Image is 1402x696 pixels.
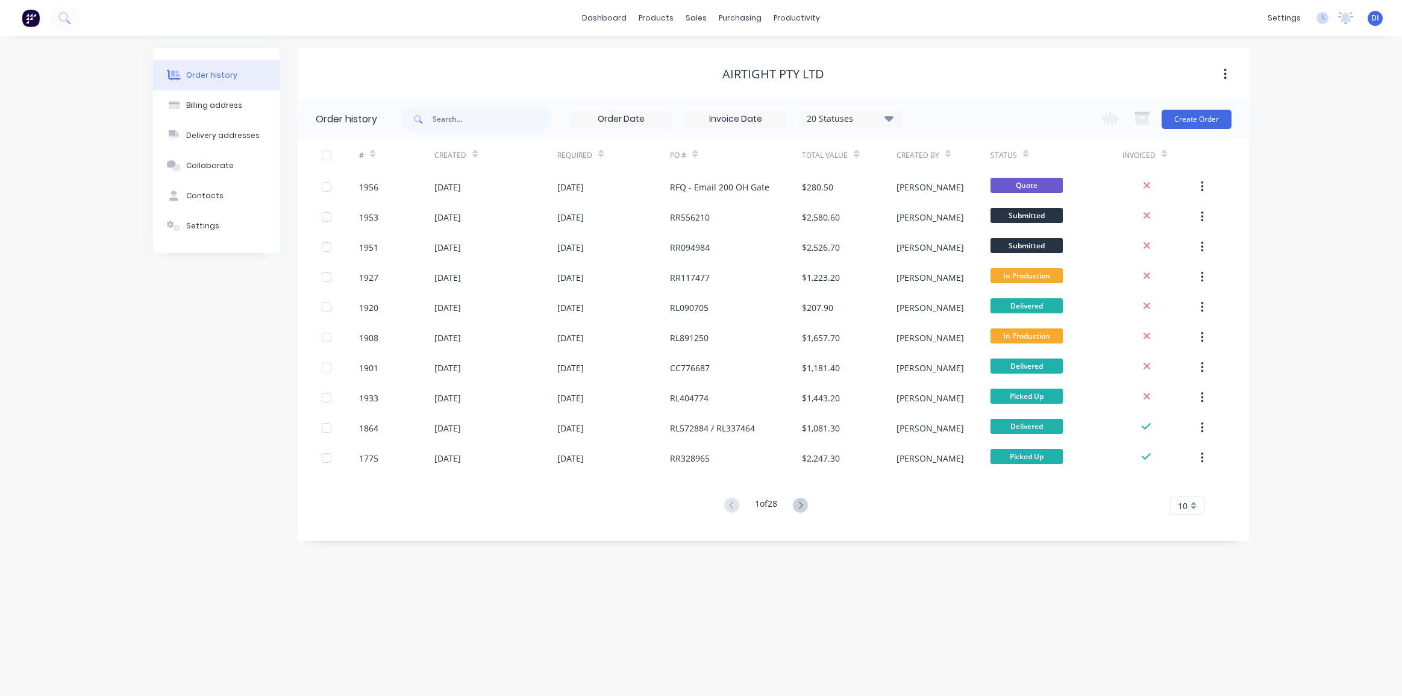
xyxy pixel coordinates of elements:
div: $1,081.30 [802,422,840,434]
span: Picked Up [990,449,1063,464]
span: Delivered [990,419,1063,434]
div: [DATE] [557,392,584,404]
div: Invoiced [1122,139,1198,172]
div: RL090705 [670,301,709,314]
button: Order history [153,60,280,90]
div: Total Value [802,150,848,161]
div: Created By [897,150,939,161]
div: 1775 [359,452,378,465]
div: [PERSON_NAME] [897,301,964,314]
button: Create Order [1162,110,1231,129]
div: Status [990,139,1122,172]
span: 10 [1178,500,1188,512]
div: Required [557,139,671,172]
div: 1908 [359,331,378,344]
div: Required [557,150,592,161]
div: [DATE] [557,271,584,284]
div: Delivery addresses [186,130,260,141]
a: dashboard [576,9,633,27]
div: Created [434,139,557,172]
div: Collaborate [186,160,234,171]
button: Settings [153,211,280,241]
div: Contacts [186,190,224,201]
div: [PERSON_NAME] [897,331,964,344]
span: In Production [990,268,1063,283]
div: [DATE] [434,362,461,374]
div: [DATE] [434,331,461,344]
button: Delivery addresses [153,121,280,151]
div: Invoiced [1122,150,1156,161]
div: Created By [897,139,990,172]
div: [DATE] [434,271,461,284]
span: DI [1371,13,1379,24]
iframe: Intercom live chat [1361,655,1390,684]
div: $1,181.40 [802,362,840,374]
div: [DATE] [557,422,584,434]
span: In Production [990,328,1063,343]
div: Created [434,150,466,161]
img: Factory [22,9,40,27]
div: [DATE] [434,211,461,224]
div: Billing address [186,100,242,111]
div: [DATE] [557,241,584,254]
div: [DATE] [557,452,584,465]
div: 1956 [359,181,378,193]
div: purchasing [713,9,768,27]
div: 1920 [359,301,378,314]
div: [PERSON_NAME] [897,362,964,374]
div: 1951 [359,241,378,254]
div: [DATE] [434,181,461,193]
div: [DATE] [434,241,461,254]
div: 1933 [359,392,378,404]
div: [PERSON_NAME] [897,392,964,404]
div: 1927 [359,271,378,284]
div: $1,657.70 [802,331,840,344]
span: Delivered [990,298,1063,313]
div: RR094984 [670,241,710,254]
div: $2,526.70 [802,241,840,254]
div: $280.50 [802,181,833,193]
div: $2,247.30 [802,452,840,465]
span: Delivered [990,359,1063,374]
div: Settings [186,221,219,231]
div: [DATE] [557,331,584,344]
div: $2,580.60 [802,211,840,224]
div: PO # [670,150,686,161]
div: [DATE] [557,362,584,374]
div: RL404774 [670,392,709,404]
div: [DATE] [557,211,584,224]
div: [PERSON_NAME] [897,422,964,434]
div: Airtight Pty Ltd [722,67,824,81]
div: 1953 [359,211,378,224]
div: # [359,150,364,161]
div: [DATE] [434,452,461,465]
button: Billing address [153,90,280,121]
div: PO # [670,139,802,172]
div: [PERSON_NAME] [897,211,964,224]
div: [PERSON_NAME] [897,181,964,193]
span: Submitted [990,208,1063,223]
div: $207.90 [802,301,833,314]
div: [DATE] [557,181,584,193]
div: productivity [768,9,826,27]
div: Order history [186,70,237,81]
div: # [359,139,434,172]
div: 20 Statuses [800,112,901,125]
div: products [633,9,680,27]
div: [DATE] [434,301,461,314]
div: RFQ - Email 200 OH Gate [670,181,769,193]
div: [DATE] [557,301,584,314]
div: [PERSON_NAME] [897,452,964,465]
div: RR556210 [670,211,710,224]
span: Submitted [990,238,1063,253]
div: RL891250 [670,331,709,344]
div: RR328965 [670,452,710,465]
button: Collaborate [153,151,280,181]
div: $1,443.20 [802,392,840,404]
div: [DATE] [434,392,461,404]
div: CC776687 [670,362,710,374]
div: [PERSON_NAME] [897,271,964,284]
div: RR117477 [670,271,710,284]
input: Search... [433,107,552,131]
input: Order Date [571,110,672,128]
